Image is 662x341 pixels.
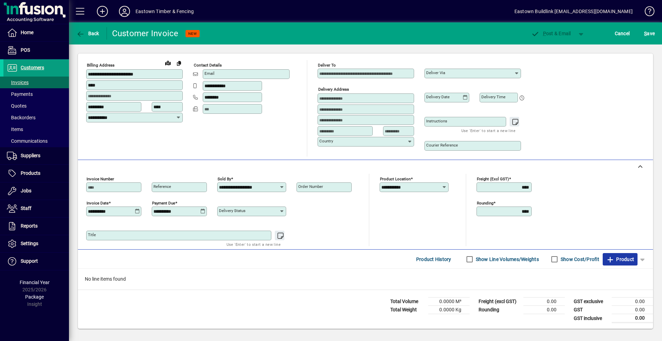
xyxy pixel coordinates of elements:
[7,127,23,132] span: Items
[87,201,109,205] mat-label: Invoice date
[543,31,546,36] span: P
[7,91,33,97] span: Payments
[612,298,653,306] td: 0.00
[3,165,69,182] a: Products
[21,170,40,176] span: Products
[477,201,493,205] mat-label: Rounding
[21,47,30,53] span: POS
[612,314,653,323] td: 0.00
[531,31,571,36] span: ost & Email
[3,100,69,112] a: Quotes
[474,256,539,263] label: Show Line Volumes/Weights
[204,71,214,76] mat-label: Email
[91,5,113,18] button: Add
[7,115,36,120] span: Backorders
[481,94,505,99] mat-label: Delivery time
[613,27,632,40] button: Cancel
[7,80,29,85] span: Invoices
[188,31,197,36] span: NEW
[298,184,323,189] mat-label: Order number
[644,31,647,36] span: S
[74,27,101,40] button: Back
[606,254,634,265] span: Product
[219,208,245,213] mat-label: Delivery status
[21,30,33,35] span: Home
[25,294,44,300] span: Package
[416,254,451,265] span: Product History
[173,58,184,69] button: Copy to Delivery address
[7,138,48,144] span: Communications
[78,269,653,290] div: No line items found
[642,27,656,40] button: Save
[88,232,96,237] mat-label: Title
[387,306,428,314] td: Total Weight
[3,42,69,59] a: POS
[387,298,428,306] td: Total Volume
[570,314,612,323] td: GST inclusive
[3,253,69,270] a: Support
[21,65,44,70] span: Customers
[461,127,515,134] mat-hint: Use 'Enter' to start a new line
[523,306,565,314] td: 0.00
[3,88,69,100] a: Payments
[570,306,612,314] td: GST
[3,135,69,147] a: Communications
[475,306,523,314] td: Rounding
[20,280,50,285] span: Financial Year
[21,205,31,211] span: Staff
[475,298,523,306] td: Freight (excl GST)
[3,24,69,41] a: Home
[3,218,69,235] a: Reports
[380,177,411,181] mat-label: Product location
[514,6,633,17] div: Eastown Buildlink [EMAIL_ADDRESS][DOMAIN_NAME]
[112,28,179,39] div: Customer Invoice
[21,188,31,193] span: Jobs
[87,177,114,181] mat-label: Invoice number
[426,70,445,75] mat-label: Deliver via
[136,6,194,17] div: Eastown Timber & Fencing
[21,258,38,264] span: Support
[69,27,107,40] app-page-header-button: Back
[76,31,99,36] span: Back
[615,28,630,39] span: Cancel
[162,57,173,68] a: View on map
[426,143,458,148] mat-label: Courier Reference
[3,235,69,252] a: Settings
[3,200,69,217] a: Staff
[227,240,281,248] mat-hint: Use 'Enter' to start a new line
[559,256,599,263] label: Show Cost/Profit
[21,153,40,158] span: Suppliers
[426,94,450,99] mat-label: Delivery date
[21,241,38,246] span: Settings
[426,119,447,123] mat-label: Instructions
[318,63,336,68] mat-label: Deliver To
[21,223,38,229] span: Reports
[413,253,454,265] button: Product History
[428,306,470,314] td: 0.0000 Kg
[3,147,69,164] a: Suppliers
[477,177,509,181] mat-label: Freight (excl GST)
[644,28,655,39] span: ave
[218,177,231,181] mat-label: Sold by
[640,1,653,24] a: Knowledge Base
[7,103,27,109] span: Quotes
[3,112,69,123] a: Backorders
[3,77,69,88] a: Invoices
[528,27,574,40] button: Post & Email
[570,298,612,306] td: GST exclusive
[428,298,470,306] td: 0.0000 M³
[3,182,69,200] a: Jobs
[3,123,69,135] a: Items
[319,139,333,143] mat-label: Country
[523,298,565,306] td: 0.00
[612,306,653,314] td: 0.00
[113,5,136,18] button: Profile
[603,253,638,265] button: Product
[152,201,175,205] mat-label: Payment due
[153,184,171,189] mat-label: Reference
